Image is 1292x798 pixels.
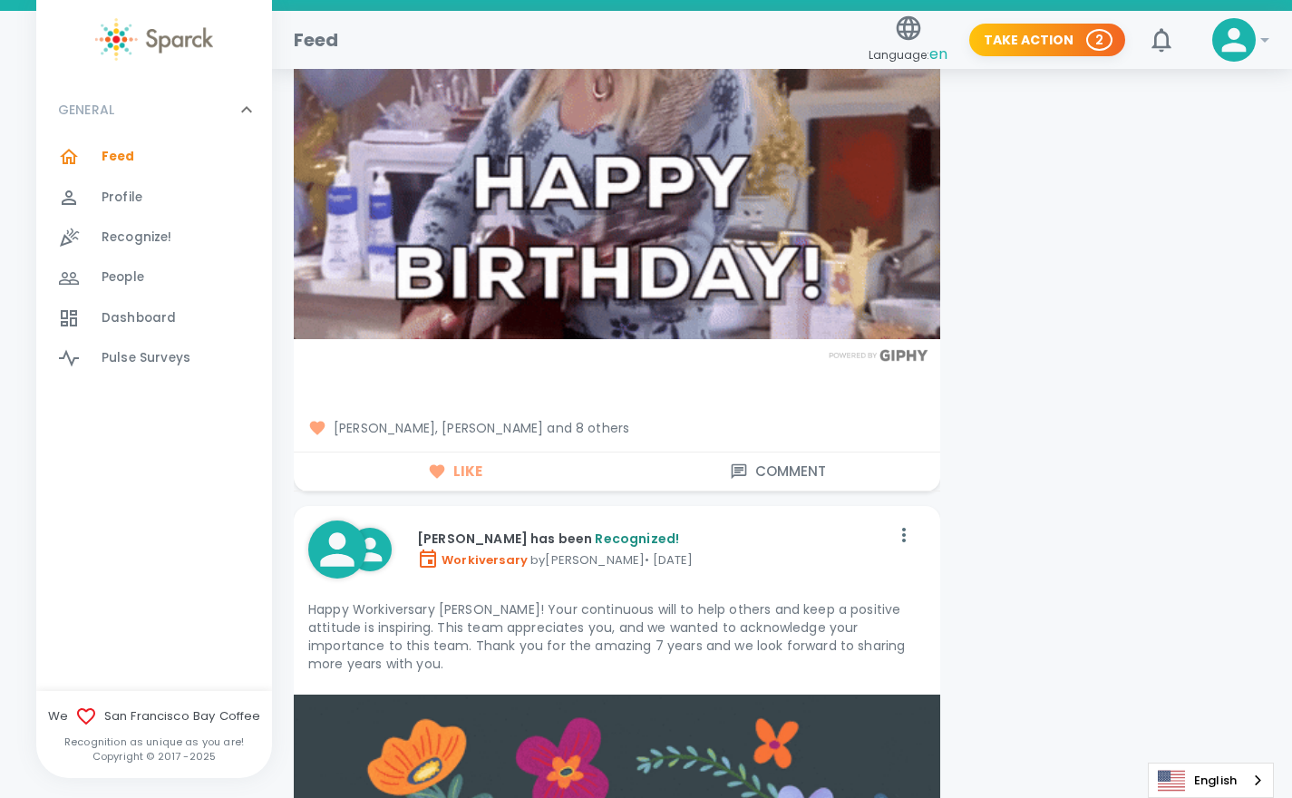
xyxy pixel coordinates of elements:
[294,25,339,54] h1: Feed
[36,735,272,749] p: Recognition as unique as you are!
[617,453,939,491] button: Comment
[36,258,272,297] a: People
[595,530,679,548] span: Recognized!
[36,706,272,727] span: We San Francisco Bay Coffee
[36,137,272,385] div: GENERAL
[1148,763,1274,798] div: Language
[36,137,272,177] a: Feed
[1149,764,1273,797] a: English
[36,218,272,258] a: Recognize!
[102,148,135,166] span: Feed
[1148,763,1274,798] aside: Language selected: English
[1095,31,1103,49] p: 2
[417,548,889,569] p: by [PERSON_NAME] • [DATE]
[102,229,172,247] span: Recognize!
[102,309,176,327] span: Dashboard
[417,530,889,548] p: [PERSON_NAME] has been
[36,298,272,338] a: Dashboard
[95,18,213,61] img: Sparck logo
[36,749,272,764] p: Copyright © 2017 - 2025
[869,43,947,67] span: Language:
[861,8,955,73] button: Language:en
[58,101,114,119] p: GENERAL
[102,268,144,287] span: People
[929,44,947,64] span: en
[36,178,272,218] a: Profile
[102,349,190,367] span: Pulse Surveys
[308,419,926,437] span: [PERSON_NAME], [PERSON_NAME] and 8 others
[824,349,933,361] img: Powered by GIPHY
[102,189,142,207] span: Profile
[36,83,272,137] div: GENERAL
[36,18,272,61] a: Sparck logo
[294,453,617,491] button: Like
[417,551,528,569] span: Workiversary
[308,600,926,673] p: Happy Workiversary [PERSON_NAME]! Your continuous will to help others and keep a positive attitud...
[36,338,272,378] a: Pulse Surveys
[969,24,1125,57] button: Take Action 2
